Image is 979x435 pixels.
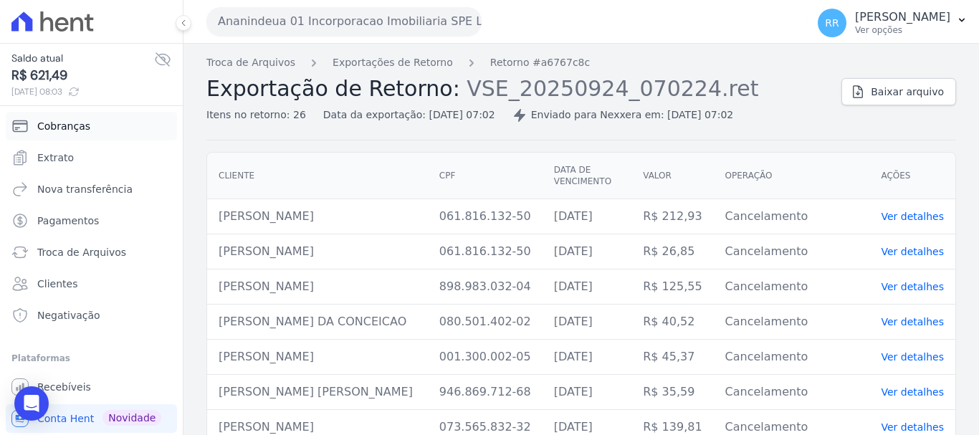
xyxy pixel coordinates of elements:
th: Cliente [207,153,428,199]
td: 001.300.002-05 [428,340,543,375]
a: Ver detalhes [881,281,944,292]
a: Cobranças [6,112,177,140]
th: Valor [631,153,713,199]
td: [DATE] [543,340,632,375]
td: [PERSON_NAME] [207,269,428,305]
td: Cancelamento [714,234,870,269]
span: Exportação de Retorno: [206,76,460,101]
button: Ananindeua 01 Incorporacao Imobiliaria SPE LTDA [206,7,482,36]
a: Troca de Arquivos [206,55,295,70]
td: [DATE] [543,199,632,234]
a: Recebíveis [6,373,177,401]
td: 061.816.132-50 [428,199,543,234]
a: Ver detalhes [881,421,944,433]
a: Pagamentos [6,206,177,235]
div: Data da exportação: [DATE] 07:02 [323,107,495,123]
span: Pagamentos [37,214,99,228]
a: Ver detalhes [881,351,944,363]
th: Data de vencimento [543,153,632,199]
a: Exportações de Retorno [333,55,453,70]
a: Clientes [6,269,177,298]
a: Ver detalhes [881,246,944,257]
div: Open Intercom Messenger [14,386,49,421]
p: Ver opções [855,24,950,36]
td: 080.501.402-02 [428,305,543,340]
span: Conta Hent [37,411,94,426]
span: Novidade [102,410,161,426]
a: Extrato [6,143,177,172]
th: CPF [428,153,543,199]
a: Conta Hent Novidade [6,404,177,433]
span: Nova transferência [37,182,133,196]
span: Negativação [37,308,100,322]
td: R$ 35,59 [631,375,713,410]
td: Cancelamento [714,340,870,375]
nav: Breadcrumb [206,55,830,70]
td: R$ 40,52 [631,305,713,340]
div: Enviado para Nexxera em: [DATE] 07:02 [512,107,734,123]
td: Cancelamento [714,305,870,340]
td: R$ 26,85 [631,234,713,269]
a: Baixar arquivo [841,78,956,105]
a: Ver detalhes [881,211,944,222]
button: RR [PERSON_NAME] Ver opções [806,3,979,43]
td: [DATE] [543,375,632,410]
span: Clientes [37,277,77,291]
td: R$ 45,37 [631,340,713,375]
span: Saldo atual [11,51,154,66]
td: Cancelamento [714,375,870,410]
td: 061.816.132-50 [428,234,543,269]
td: R$ 125,55 [631,269,713,305]
td: Cancelamento [714,269,870,305]
div: Plataformas [11,350,171,367]
p: [PERSON_NAME] [855,10,950,24]
span: Troca de Arquivos [37,245,126,259]
td: [DATE] [543,305,632,340]
a: Negativação [6,301,177,330]
td: [PERSON_NAME] [207,199,428,234]
span: RR [825,18,839,28]
td: 946.869.712-68 [428,375,543,410]
span: [DATE] 08:03 [11,85,154,98]
a: Ver detalhes [881,316,944,328]
th: Ações [869,153,955,199]
a: Nova transferência [6,175,177,204]
span: Baixar arquivo [871,85,944,99]
td: [PERSON_NAME] DA CONCEICAO [207,305,428,340]
td: [PERSON_NAME] [207,340,428,375]
td: 898.983.032-04 [428,269,543,305]
td: [PERSON_NAME] [207,234,428,269]
span: VSE_20250924_070224.ret [467,75,758,101]
td: [DATE] [543,269,632,305]
span: R$ 621,49 [11,66,154,85]
td: R$ 212,93 [631,199,713,234]
a: Ver detalhes [881,386,944,398]
span: Recebíveis [37,380,91,394]
a: Retorno #a6767c8c [490,55,590,70]
span: Extrato [37,150,74,165]
th: Operação [714,153,870,199]
div: Itens no retorno: 26 [206,107,306,123]
td: [DATE] [543,234,632,269]
span: Cobranças [37,119,90,133]
td: [PERSON_NAME] [PERSON_NAME] [207,375,428,410]
td: Cancelamento [714,199,870,234]
a: Troca de Arquivos [6,238,177,267]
